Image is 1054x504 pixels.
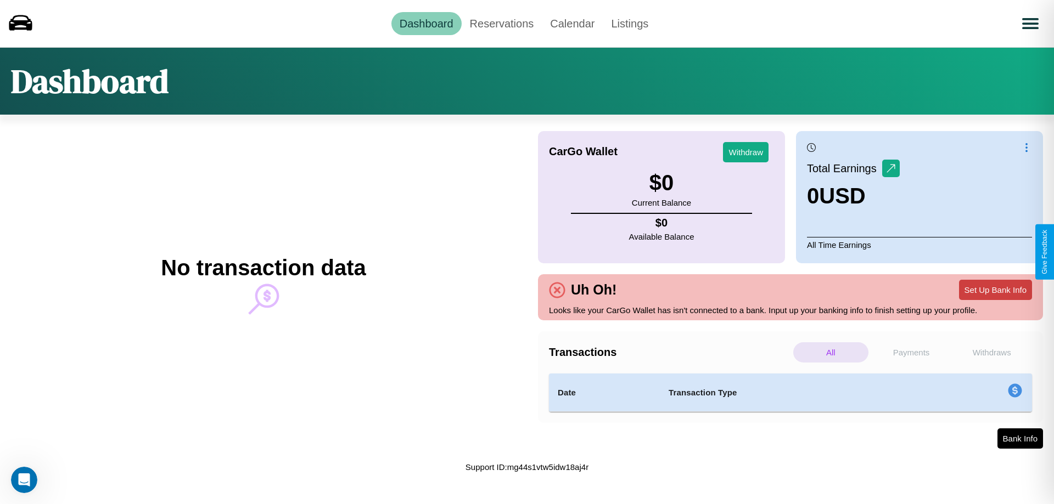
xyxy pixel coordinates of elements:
[954,342,1029,363] p: Withdraws
[391,12,462,35] a: Dashboard
[542,12,603,35] a: Calendar
[723,142,769,162] button: Withdraw
[629,229,694,244] p: Available Balance
[11,467,37,493] iframe: Intercom live chat
[603,12,657,35] a: Listings
[793,342,868,363] p: All
[959,280,1032,300] button: Set Up Bank Info
[669,386,918,399] h4: Transaction Type
[807,158,882,178] p: Total Earnings
[466,460,588,474] p: Support ID: mg44s1vtw5idw18aj4r
[549,373,1032,412] table: simple table
[462,12,542,35] a: Reservations
[161,256,366,280] h2: No transaction data
[629,217,694,229] h4: $ 0
[558,386,651,399] h4: Date
[549,145,618,158] h4: CarGo Wallet
[1015,8,1046,39] button: Open menu
[549,346,790,359] h4: Transactions
[565,282,622,298] h4: Uh Oh!
[874,342,949,363] p: Payments
[807,237,1032,252] p: All Time Earnings
[807,184,900,208] h3: 0 USD
[997,428,1043,449] button: Bank Info
[632,195,691,210] p: Current Balance
[549,303,1032,318] p: Looks like your CarGo Wallet has isn't connected to a bank. Input up your banking info to finish ...
[11,59,169,104] h1: Dashboard
[632,171,691,195] h3: $ 0
[1041,230,1049,274] div: Give Feedback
